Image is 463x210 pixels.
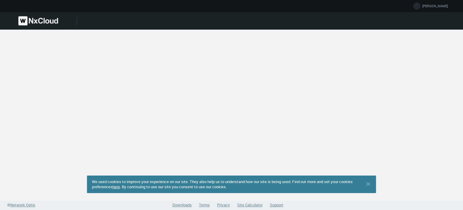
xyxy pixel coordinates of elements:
[112,184,120,189] a: here
[270,202,283,208] a: Support
[172,202,192,208] a: Downloads
[18,16,58,25] img: Nx Cloud logo
[92,179,353,189] span: We used cookies to improve your experience on our site. They also help us to understand how our s...
[422,4,448,11] span: [PERSON_NAME]
[199,202,210,208] a: Terms
[10,202,35,208] span: Network Optix
[7,202,35,208] a: ©Network Optix
[217,202,230,208] a: Privacy
[237,202,263,208] a: Site Calculator
[120,184,227,189] span: . By continuing to use our site you consent to use our cookies.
